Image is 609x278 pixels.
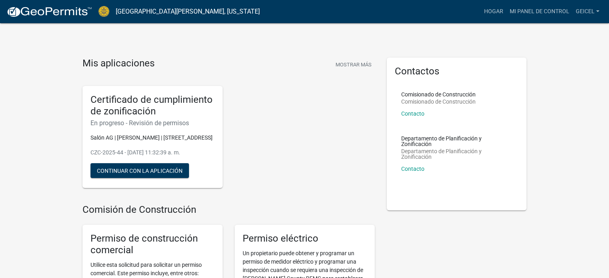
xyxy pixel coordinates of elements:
[395,66,439,77] font: Contactos
[484,8,503,14] font: Hogar
[82,58,155,69] font: Mis aplicaciones
[90,134,213,141] font: Salón AG | [PERSON_NAME] | [STREET_ADDRESS]
[90,149,180,156] font: CZC-2025-44 - [DATE] 11:32:39 a. m.
[401,166,450,172] a: Contacto
[401,110,424,117] font: Contacto
[401,148,482,160] font: Departamento de Planificación y Zonificación
[90,94,213,117] font: Certificado de cumplimiento de zonificación
[243,233,318,244] font: Permiso eléctrico
[90,233,198,256] font: Permiso de construcción comercial
[401,166,424,172] font: Contacto
[97,167,183,174] font: Continuar con la aplicación
[510,8,569,14] font: Mi panel de control
[573,4,603,19] a: Geicel
[90,119,189,127] font: En progreso - Revisión de permisos
[576,8,595,14] font: Geicel
[506,4,573,19] a: Mi panel de control
[481,4,506,19] a: Hogar
[90,163,189,178] button: Continuar con la aplicación
[401,110,450,117] a: Contacto
[401,91,476,98] font: Comisionado de Construcción
[332,58,375,71] button: Mostrar más
[401,98,476,105] font: Comisionado de Construcción
[82,204,196,215] font: Comisión de Construcción
[116,8,260,15] font: [GEOGRAPHIC_DATA][PERSON_NAME], [US_STATE]
[336,62,372,68] font: Mostrar más
[98,6,109,17] img: Ciudad de Jeffersonville, Indiana
[401,135,482,147] font: Departamento de Planificación y Zonificación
